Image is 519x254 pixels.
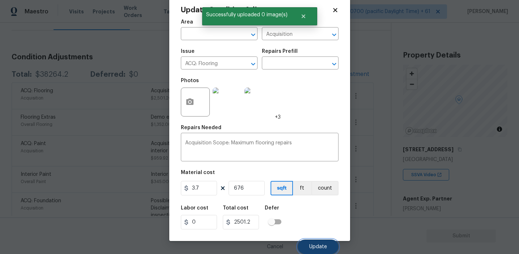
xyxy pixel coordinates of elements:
[329,30,339,40] button: Open
[185,140,334,156] textarea: Acquisition Scope: Maximum flooring repairs
[223,206,248,211] h5: Total cost
[265,206,279,211] h5: Defer
[255,240,295,254] button: Cancel
[329,59,339,69] button: Open
[298,240,339,254] button: Update
[262,49,298,54] h5: Repairs Prefill
[181,78,199,83] h5: Photos
[292,9,315,24] button: Close
[309,244,327,250] span: Update
[267,244,283,250] span: Cancel
[181,7,332,14] h2: Update Condition Adjustment
[248,30,258,40] button: Open
[181,20,193,25] h5: Area
[181,125,221,130] h5: Repairs Needed
[311,181,339,195] button: count
[271,181,293,195] button: sqft
[181,206,208,211] h5: Labor cost
[275,114,281,121] span: +3
[293,181,311,195] button: ft
[248,59,258,69] button: Open
[202,7,292,22] span: Successfully uploaded 0 image(s)
[181,170,215,175] h5: Material cost
[181,49,195,54] h5: Issue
